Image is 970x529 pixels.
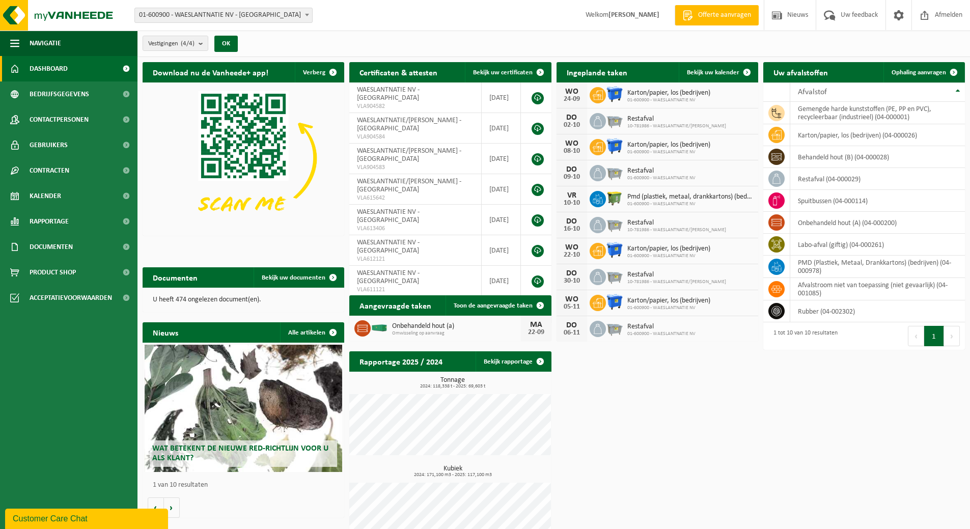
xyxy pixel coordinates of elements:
[357,86,420,102] span: WAESLANTNATIE NV - [GEOGRAPHIC_DATA]
[687,69,739,76] span: Bekijk uw kalender
[562,122,582,129] div: 02-10
[627,331,696,337] span: 01-600900 - WAESLANTNATIE NV
[371,323,388,332] img: HK-XC-30-GN-00
[30,183,61,209] span: Kalender
[627,227,726,233] span: 10-781986 - WAESLANTNATIE/[PERSON_NAME]
[627,175,696,181] span: 01-600900 - WAESLANTNATIE NV
[627,279,726,285] span: 10-781986 - WAESLANTNATIE/[PERSON_NAME]
[357,178,461,193] span: WAESLANTNATIE/[PERSON_NAME] - [GEOGRAPHIC_DATA]
[606,215,623,233] img: WB-2500-GAL-GY-01
[562,88,582,96] div: WO
[392,322,520,330] span: Onbehandeld hout (a)
[30,31,61,56] span: Navigatie
[303,69,325,76] span: Verberg
[763,62,838,82] h2: Uw afvalstoffen
[562,277,582,285] div: 30-10
[280,322,343,343] a: Alle artikelen
[30,285,112,311] span: Acceptatievoorwaarden
[627,253,710,259] span: 01-600900 - WAESLANTNATIE NV
[790,256,965,278] td: PMD (Plastiek, Metaal, Drankkartons) (bedrijven) (04-000978)
[30,158,69,183] span: Contracten
[627,245,710,253] span: Karton/papier, los (bedrijven)
[606,163,623,181] img: WB-2500-GAL-GY-01
[908,326,924,346] button: Previous
[627,193,753,201] span: Pmd (plastiek, metaal, drankkartons) (bedrijven)
[892,69,946,76] span: Ophaling aanvragen
[627,219,726,227] span: Restafval
[148,497,164,518] button: Vorige
[606,293,623,311] img: WB-1100-HPE-BE-01
[143,62,279,82] h2: Download nu de Vanheede+ app!
[357,208,420,224] span: WAESLANTNATIE NV - [GEOGRAPHIC_DATA]
[143,36,208,51] button: Vestigingen(4/4)
[562,114,582,122] div: DO
[30,132,68,158] span: Gebruikers
[790,146,965,168] td: behandeld hout (B) (04-000028)
[562,226,582,233] div: 16-10
[482,205,521,235] td: [DATE]
[562,174,582,181] div: 09-10
[562,165,582,174] div: DO
[214,36,238,52] button: OK
[627,323,696,331] span: Restafval
[627,271,726,279] span: Restafval
[606,267,623,285] img: WB-2500-GAL-GY-01
[145,345,342,472] a: Wat betekent de nieuwe RED-richtlijn voor u als klant?
[562,148,582,155] div: 08-10
[152,444,328,462] span: Wat betekent de nieuwe RED-richtlijn voor u als klant?
[798,88,827,96] span: Afvalstof
[148,36,195,51] span: Vestigingen
[357,133,474,141] span: VLA904584
[357,225,474,233] span: VLA613406
[790,300,965,322] td: rubber (04-002302)
[608,11,659,19] strong: [PERSON_NAME]
[606,112,623,129] img: WB-2500-GAL-GY-01
[606,319,623,337] img: WB-2500-GAL-GY-01
[153,482,339,489] p: 1 van 10 resultaten
[790,102,965,124] td: gemengde harde kunststoffen (PE, PP en PVC), recycleerbaar (industrieel) (04-000001)
[357,117,461,132] span: WAESLANTNATIE/[PERSON_NAME] - [GEOGRAPHIC_DATA]
[482,113,521,144] td: [DATE]
[482,174,521,205] td: [DATE]
[627,149,710,155] span: 01-600900 - WAESLANTNATIE NV
[606,137,623,155] img: WB-1100-HPE-BE-01
[627,297,710,305] span: Karton/papier, los (bedrijven)
[354,384,551,389] span: 2024: 118,338 t - 2025: 69,603 t
[164,497,180,518] button: Volgende
[883,62,964,82] a: Ophaling aanvragen
[357,255,474,263] span: VLA612121
[30,107,89,132] span: Contactpersonen
[790,124,965,146] td: karton/papier, los (bedrijven) (04-000026)
[357,194,474,202] span: VLA615642
[482,82,521,113] td: [DATE]
[181,40,195,47] count: (4/4)
[392,330,520,337] span: Omwisseling op aanvraag
[944,326,960,346] button: Next
[790,212,965,234] td: onbehandeld hout (A) (04-000200)
[696,10,754,20] span: Offerte aanvragen
[30,209,69,234] span: Rapportage
[627,141,710,149] span: Karton/papier, los (bedrijven)
[627,167,696,175] span: Restafval
[562,191,582,200] div: VR
[349,351,453,371] h2: Rapportage 2025 / 2024
[357,286,474,294] span: VLA611121
[627,305,710,311] span: 01-600900 - WAESLANTNATIE NV
[357,102,474,110] span: VLA904582
[295,62,343,82] button: Verberg
[30,81,89,107] span: Bedrijfsgegevens
[357,239,420,255] span: WAESLANTNATIE NV - [GEOGRAPHIC_DATA]
[135,8,312,22] span: 01-600900 - WAESLANTNATIE NV - ANTWERPEN
[482,235,521,266] td: [DATE]
[562,200,582,207] div: 10-10
[627,123,726,129] span: 10-781986 - WAESLANTNATIE/[PERSON_NAME]
[627,97,710,103] span: 01-600900 - WAESLANTNATIE NV
[354,472,551,478] span: 2024: 171,100 m3 - 2025: 117,100 m3
[790,168,965,190] td: restafval (04-000029)
[562,303,582,311] div: 05-11
[349,62,448,82] h2: Certificaten & attesten
[606,241,623,259] img: WB-1100-HPE-BE-01
[790,278,965,300] td: afvalstroom niet van toepassing (niet gevaarlijk) (04-001085)
[790,234,965,256] td: labo-afval (giftig) (04-000261)
[465,62,550,82] a: Bekijk uw certificaten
